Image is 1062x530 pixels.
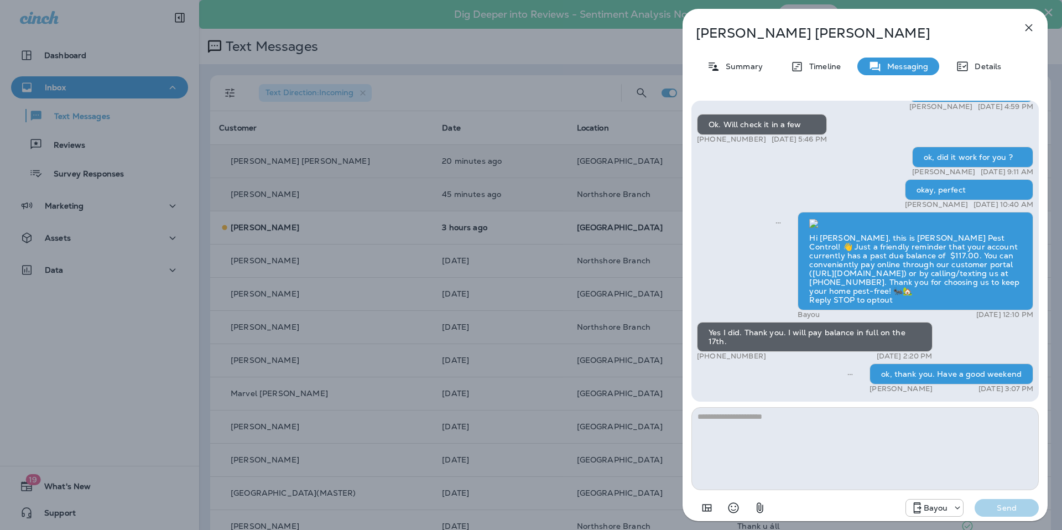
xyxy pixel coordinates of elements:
[696,25,998,41] p: [PERSON_NAME] [PERSON_NAME]
[798,212,1033,310] div: Hi [PERSON_NAME], this is [PERSON_NAME] Pest Control! 👋 Just a friendly reminder that your accoun...
[798,310,820,319] p: Bayou
[912,168,975,176] p: [PERSON_NAME]
[981,168,1033,176] p: [DATE] 9:11 AM
[905,200,968,209] p: [PERSON_NAME]
[912,147,1033,168] div: ok, did it work for you ?
[804,62,841,71] p: Timeline
[697,322,933,352] div: Yes I did. Thank you. I will pay balance in full on the 17th.
[722,497,745,519] button: Select an emoji
[905,179,1033,200] div: okay, perfect
[870,384,933,393] p: [PERSON_NAME]
[847,368,853,378] span: Sent
[697,135,766,144] p: [PHONE_NUMBER]
[877,352,933,361] p: [DATE] 2:20 PM
[697,352,766,361] p: [PHONE_NUMBER]
[978,102,1033,111] p: [DATE] 4:59 PM
[809,219,818,228] img: twilio-download
[720,62,763,71] p: Summary
[772,135,827,144] p: [DATE] 5:46 PM
[976,310,1033,319] p: [DATE] 12:10 PM
[924,503,948,512] p: Bayou
[775,217,781,227] span: Sent
[882,62,928,71] p: Messaging
[969,62,1001,71] p: Details
[973,200,1033,209] p: [DATE] 10:40 AM
[906,501,964,515] div: +1 (985) 315-4311
[696,497,718,519] button: Add in a premade template
[697,114,827,135] div: Ok. Will check it in a few
[870,363,1033,384] div: ok, thank you. Have a good weekend
[909,102,972,111] p: [PERSON_NAME]
[978,384,1033,393] p: [DATE] 3:07 PM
